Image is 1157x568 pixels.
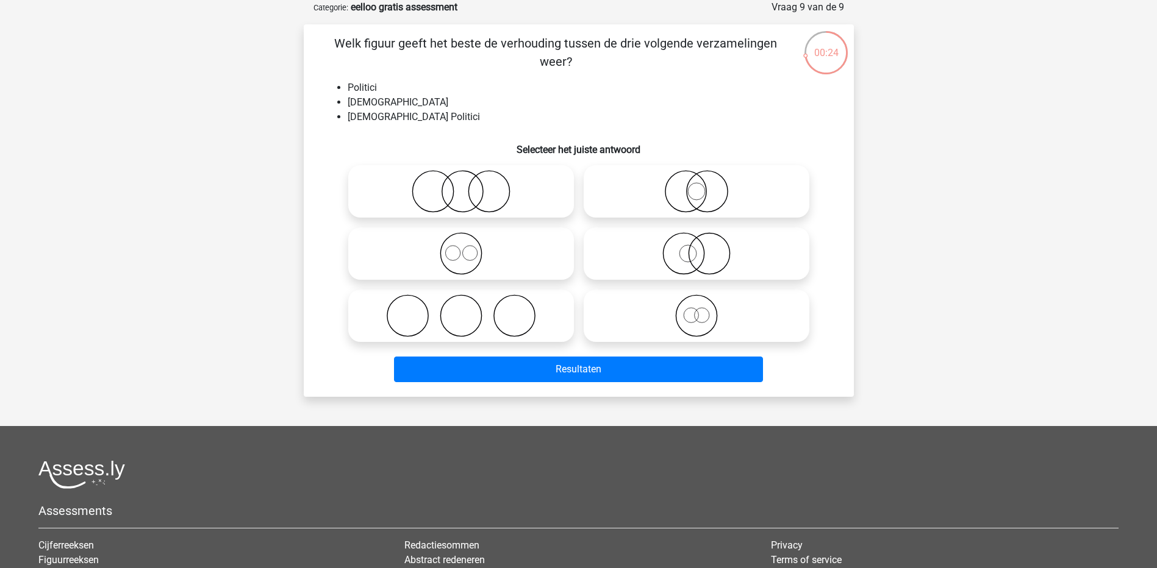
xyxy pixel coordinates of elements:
a: Terms of service [771,554,842,566]
img: Assessly logo [38,460,125,489]
li: Politici [348,80,834,95]
h5: Assessments [38,503,1119,518]
li: [DEMOGRAPHIC_DATA] Politici [348,110,834,124]
li: [DEMOGRAPHIC_DATA] [348,95,834,110]
p: Welk figuur geeft het beste de verhouding tussen de drie volgende verzamelingen weer? [323,34,789,71]
a: Redactiesommen [404,539,479,551]
div: 00:24 [803,30,849,60]
button: Resultaten [394,357,763,382]
a: Figuurreeksen [38,554,99,566]
a: Abstract redeneren [404,554,485,566]
a: Cijferreeksen [38,539,94,551]
small: Categorie: [313,3,348,12]
strong: eelloo gratis assessment [351,1,457,13]
a: Privacy [771,539,803,551]
h6: Selecteer het juiste antwoord [323,134,834,155]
